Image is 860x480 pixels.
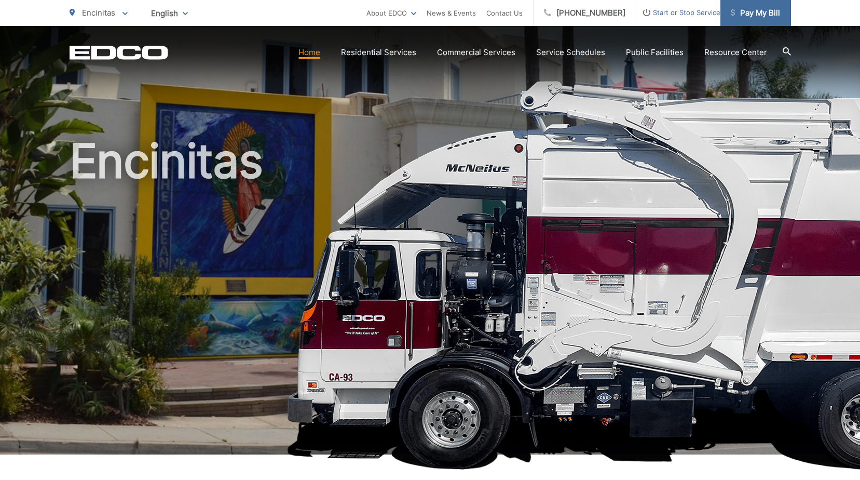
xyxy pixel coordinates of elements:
[82,8,115,18] span: Encinitas
[341,46,416,59] a: Residential Services
[298,46,320,59] a: Home
[70,135,791,464] h1: Encinitas
[437,46,515,59] a: Commercial Services
[70,45,168,60] a: EDCD logo. Return to the homepage.
[731,7,780,19] span: Pay My Bill
[143,4,196,22] span: English
[626,46,684,59] a: Public Facilities
[427,7,476,19] a: News & Events
[704,46,767,59] a: Resource Center
[536,46,605,59] a: Service Schedules
[486,7,523,19] a: Contact Us
[366,7,416,19] a: About EDCO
